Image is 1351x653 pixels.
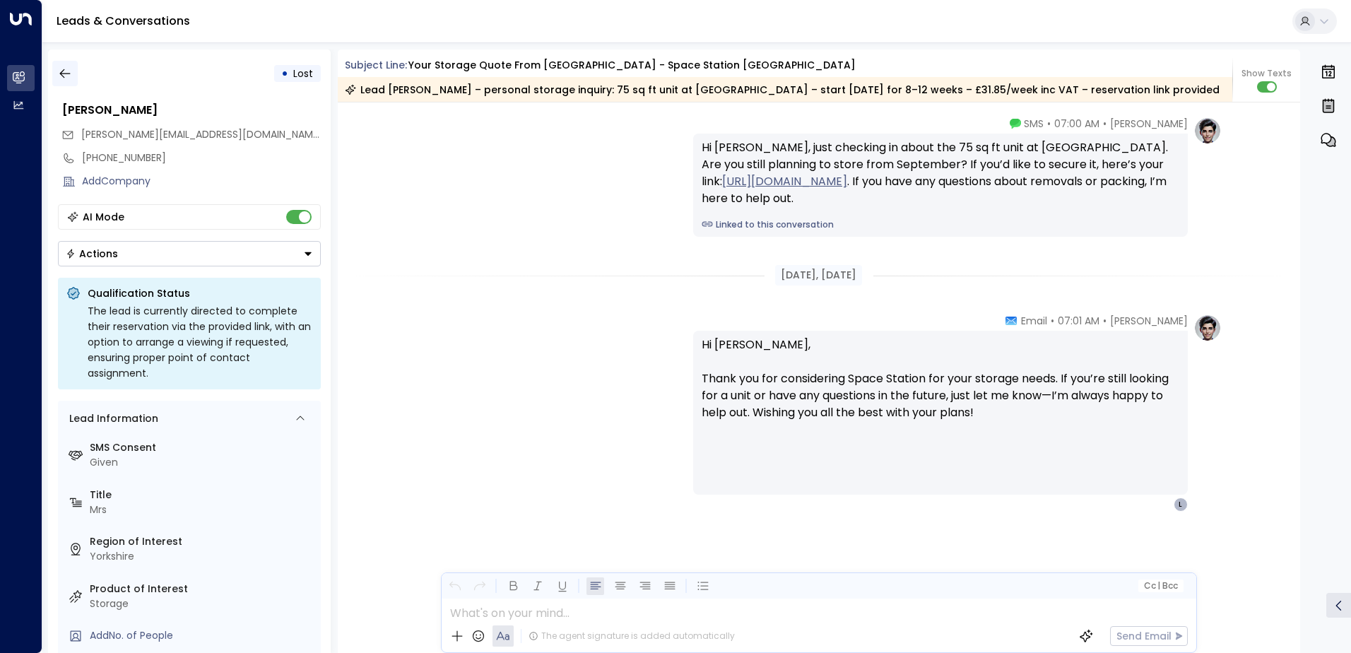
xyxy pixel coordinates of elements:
[64,411,158,426] div: Lead Information
[1193,117,1222,145] img: profile-logo.png
[1051,314,1054,328] span: •
[82,174,321,189] div: AddCompany
[702,139,1179,207] div: Hi [PERSON_NAME], just checking in about the 75 sq ft unit at [GEOGRAPHIC_DATA]. Are you still pl...
[1174,498,1188,512] div: L
[529,630,735,642] div: The agent signature is added automatically
[1143,581,1177,591] span: Cc Bcc
[1110,117,1188,131] span: [PERSON_NAME]
[775,265,862,286] div: [DATE], [DATE]
[345,58,407,72] span: Subject Line:
[57,13,190,29] a: Leads & Conversations
[1193,314,1222,342] img: profile-logo.png
[1021,314,1047,328] span: Email
[81,127,321,142] span: longley@hotmail.co.uk
[1103,314,1107,328] span: •
[1138,580,1183,593] button: Cc|Bcc
[722,173,847,190] a: [URL][DOMAIN_NAME]
[446,577,464,595] button: Undo
[90,582,315,596] label: Product of Interest
[58,241,321,266] button: Actions
[90,628,315,643] div: AddNo. of People
[1054,117,1099,131] span: 07:00 AM
[408,58,856,73] div: Your storage quote from [GEOGRAPHIC_DATA] - Space Station [GEOGRAPHIC_DATA]
[702,336,1179,438] p: Hi [PERSON_NAME], Thank you for considering Space Station for your storage needs. If you’re still...
[88,286,312,300] p: Qualification Status
[90,502,315,517] div: Mrs
[1241,67,1292,80] span: Show Texts
[88,303,312,381] div: The lead is currently directed to complete their reservation via the provided link, with an optio...
[1157,581,1160,591] span: |
[702,218,1179,231] a: Linked to this conversation
[1103,117,1107,131] span: •
[345,83,1220,97] div: Lead [PERSON_NAME] – personal storage inquiry: 75 sq ft unit at [GEOGRAPHIC_DATA] – start [DATE] ...
[90,488,315,502] label: Title
[83,210,124,224] div: AI Mode
[81,127,322,141] span: [PERSON_NAME][EMAIL_ADDRESS][DOMAIN_NAME]
[90,440,315,455] label: SMS Consent
[90,596,315,611] div: Storage
[90,534,315,549] label: Region of Interest
[62,102,321,119] div: [PERSON_NAME]
[1024,117,1044,131] span: SMS
[1058,314,1099,328] span: 07:01 AM
[293,66,313,81] span: Lost
[1047,117,1051,131] span: •
[90,549,315,564] div: Yorkshire
[66,247,118,260] div: Actions
[90,455,315,470] div: Given
[82,151,321,165] div: [PHONE_NUMBER]
[1110,314,1188,328] span: [PERSON_NAME]
[281,61,288,86] div: •
[471,577,488,595] button: Redo
[58,241,321,266] div: Button group with a nested menu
